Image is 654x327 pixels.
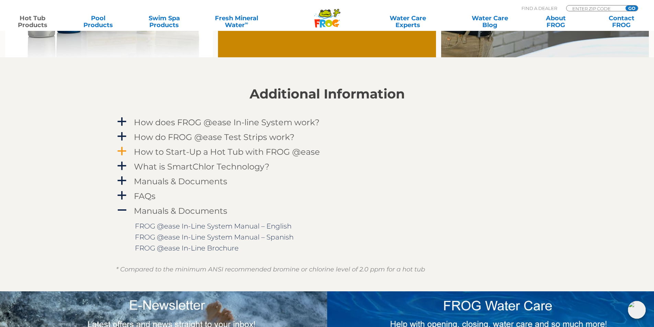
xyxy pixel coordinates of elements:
[134,162,269,171] h4: What is SmartChlor Technology?
[245,20,248,26] sup: ∞
[628,301,646,319] img: openIcon
[596,15,647,28] a: ContactFROG
[7,15,58,28] a: Hot TubProducts
[464,15,515,28] a: Water CareBlog
[204,15,268,28] a: Fresh MineralWater∞
[116,116,538,129] a: a How does FROG @ease In-line System work?
[572,5,618,11] input: Zip Code Form
[116,190,538,202] a: a FAQs
[73,15,124,28] a: PoolProducts
[117,131,127,142] span: a
[116,205,538,217] a: A Manuals & Documents
[116,160,538,173] a: a What is SmartChlor Technology?
[135,244,239,252] a: FROG @ease In-Line Brochure
[134,147,320,156] h4: How to Start-Up a Hot Tub with FROG @ease
[117,117,127,127] span: a
[116,266,425,273] em: * Compared to the minimum ANSI recommended bromine or chlorine level of 2.0 ppm for a hot tub
[116,145,538,158] a: a How to Start-Up a Hot Tub with FROG @ease
[135,233,294,241] a: FROG @ease In-Line System Manual – Spanish
[117,190,127,201] span: a
[117,205,127,215] span: A
[116,131,538,143] a: a How do FROG @ease Test Strips work?
[134,191,156,201] h4: FAQs
[117,176,127,186] span: a
[521,5,557,11] p: Find A Dealer
[134,118,320,127] h4: How does FROG @ease In-line System work?
[366,15,449,28] a: Water CareExperts
[135,222,291,230] a: FROG @ease In-Line System Manual – English
[530,15,581,28] a: AboutFROG
[626,5,638,11] input: GO
[117,146,127,156] span: a
[134,177,227,186] h4: Manuals & Documents
[134,206,227,215] h4: Manuals & Documents
[117,161,127,171] span: a
[116,175,538,188] a: a Manuals & Documents
[139,15,190,28] a: Swim SpaProducts
[116,86,538,102] h2: Additional Information
[134,132,295,142] h4: How do FROG @ease Test Strips work?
